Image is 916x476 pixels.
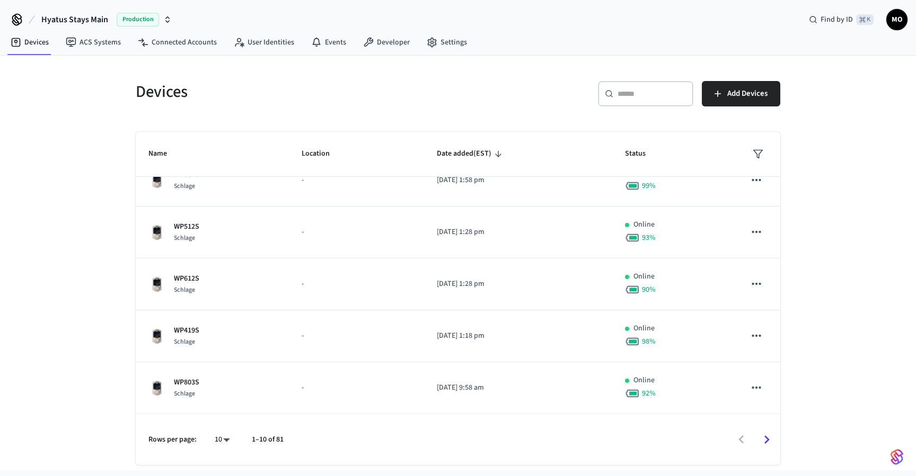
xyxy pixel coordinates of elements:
[148,434,197,445] p: Rows per page:
[437,175,600,186] p: [DATE] 1:58 pm
[302,227,411,238] p: -
[225,33,303,52] a: User Identities
[642,181,656,191] span: 99 %
[625,146,659,162] span: Status
[642,232,656,243] span: 93 %
[821,14,853,25] span: Find by ID
[891,448,903,465] img: SeamLogoGradient.69752ec5.svg
[174,337,195,346] span: Schlage
[174,182,195,191] span: Schlage
[642,336,656,347] span: 98 %
[148,224,165,241] img: Schlage Sense Smart Deadbolt with Camelot Trim, Front
[754,427,779,452] button: Go to next page
[437,382,600,393] p: [DATE] 9:58 am
[633,219,655,230] p: Online
[418,33,475,52] a: Settings
[41,13,108,26] span: Hyatus Stays Main
[148,380,165,397] img: Schlage Sense Smart Deadbolt with Camelot Trim, Front
[856,14,874,25] span: ⌘ K
[174,325,199,336] p: WP419S
[148,146,181,162] span: Name
[174,377,199,388] p: WP803S
[174,273,199,284] p: WP612S
[174,389,195,398] span: Schlage
[702,81,780,106] button: Add Devices
[303,33,355,52] a: Events
[302,330,411,342] p: -
[302,175,411,186] p: -
[642,284,656,295] span: 90 %
[209,432,235,447] div: 10
[727,87,768,101] span: Add Devices
[633,375,655,386] p: Online
[633,271,655,282] p: Online
[136,81,452,103] h5: Devices
[887,10,906,29] span: MO
[437,330,600,342] p: [DATE] 1:18 pm
[129,33,225,52] a: Connected Accounts
[252,434,284,445] p: 1–10 of 81
[437,279,600,290] p: [DATE] 1:28 pm
[437,227,600,238] p: [DATE] 1:28 pm
[437,146,505,162] span: Date added(EST)
[148,276,165,293] img: Schlage Sense Smart Deadbolt with Camelot Trim, Front
[886,9,908,30] button: MO
[174,285,195,294] span: Schlage
[642,388,656,399] span: 92 %
[800,10,882,29] div: Find by ID⌘ K
[57,33,129,52] a: ACS Systems
[117,13,159,26] span: Production
[174,233,195,243] span: Schlage
[302,382,411,393] p: -
[148,172,165,189] img: Schlage Sense Smart Deadbolt with Camelot Trim, Front
[148,328,165,345] img: Schlage Sense Smart Deadbolt with Camelot Trim, Front
[355,33,418,52] a: Developer
[2,33,57,52] a: Devices
[302,146,343,162] span: Location
[633,323,655,334] p: Online
[174,221,199,232] p: WP512S
[302,279,411,290] p: -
